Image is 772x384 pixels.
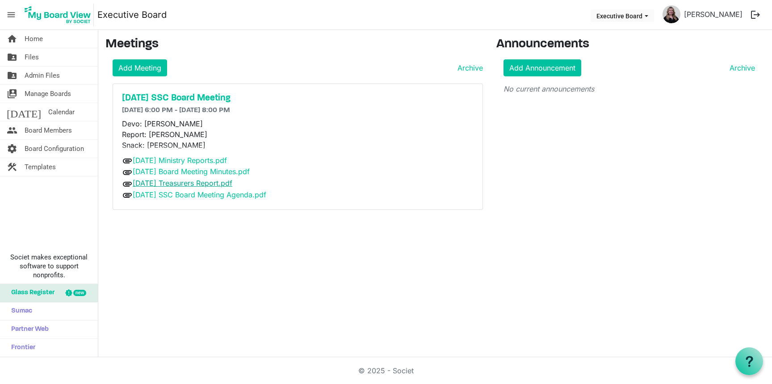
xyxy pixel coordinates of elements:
a: [DATE] SSC Board Meeting Agenda.pdf [133,190,266,199]
span: Board Configuration [25,140,84,158]
span: Files [25,48,39,66]
p: Devo: [PERSON_NAME] Report: [PERSON_NAME] Snack: [PERSON_NAME] [122,118,474,150]
span: folder_shared [7,67,17,84]
button: Executive Board dropdownbutton [591,9,654,22]
a: [DATE] SSC Board Meeting [122,93,474,104]
span: Manage Boards [25,85,71,103]
a: [DATE] Ministry Reports.pdf [133,156,227,165]
span: home [7,30,17,48]
span: switch_account [7,85,17,103]
span: Admin Files [25,67,60,84]
span: attachment [122,190,133,200]
a: Add Meeting [113,59,167,76]
span: construction [7,158,17,176]
span: Glass Register [7,284,55,302]
img: My Board View Logo [22,4,94,26]
button: logout [746,5,765,24]
a: [DATE] Board Meeting Minutes.pdf [133,167,250,176]
a: © 2025 - Societ [358,366,414,375]
span: [DATE] [7,103,41,121]
span: folder_shared [7,48,17,66]
span: Partner Web [7,321,49,338]
span: Board Members [25,121,72,139]
span: Sumac [7,302,32,320]
img: NMluhWrUwwEK8NKJ_vw3Z0gY1VjUDYgWNhBvvIlI1gBxmIsDOffBMyespWDkCFBxW8P_PbcUU5a8QOrb7cFjKQ_thumb.png [663,5,680,23]
span: Frontier [7,339,35,357]
span: Home [25,30,43,48]
h3: Announcements [496,37,762,52]
a: Executive Board [97,6,167,24]
span: attachment [122,179,133,189]
h3: Meetings [105,37,483,52]
a: My Board View Logo [22,4,97,26]
span: people [7,121,17,139]
p: No current announcements [503,83,755,94]
a: [DATE] Treasurers Report.pdf [133,179,232,188]
span: Societ makes exceptional software to support nonprofits. [4,253,94,280]
a: [PERSON_NAME] [680,5,746,23]
span: Templates [25,158,56,176]
span: attachment [122,167,133,178]
h6: [DATE] 6:00 PM - [DATE] 8:00 PM [122,106,474,115]
span: attachment [122,155,133,166]
a: Archive [726,63,755,73]
div: new [73,290,86,296]
span: menu [3,6,20,23]
span: settings [7,140,17,158]
a: Archive [454,63,483,73]
a: Add Announcement [503,59,581,76]
span: Calendar [48,103,75,121]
